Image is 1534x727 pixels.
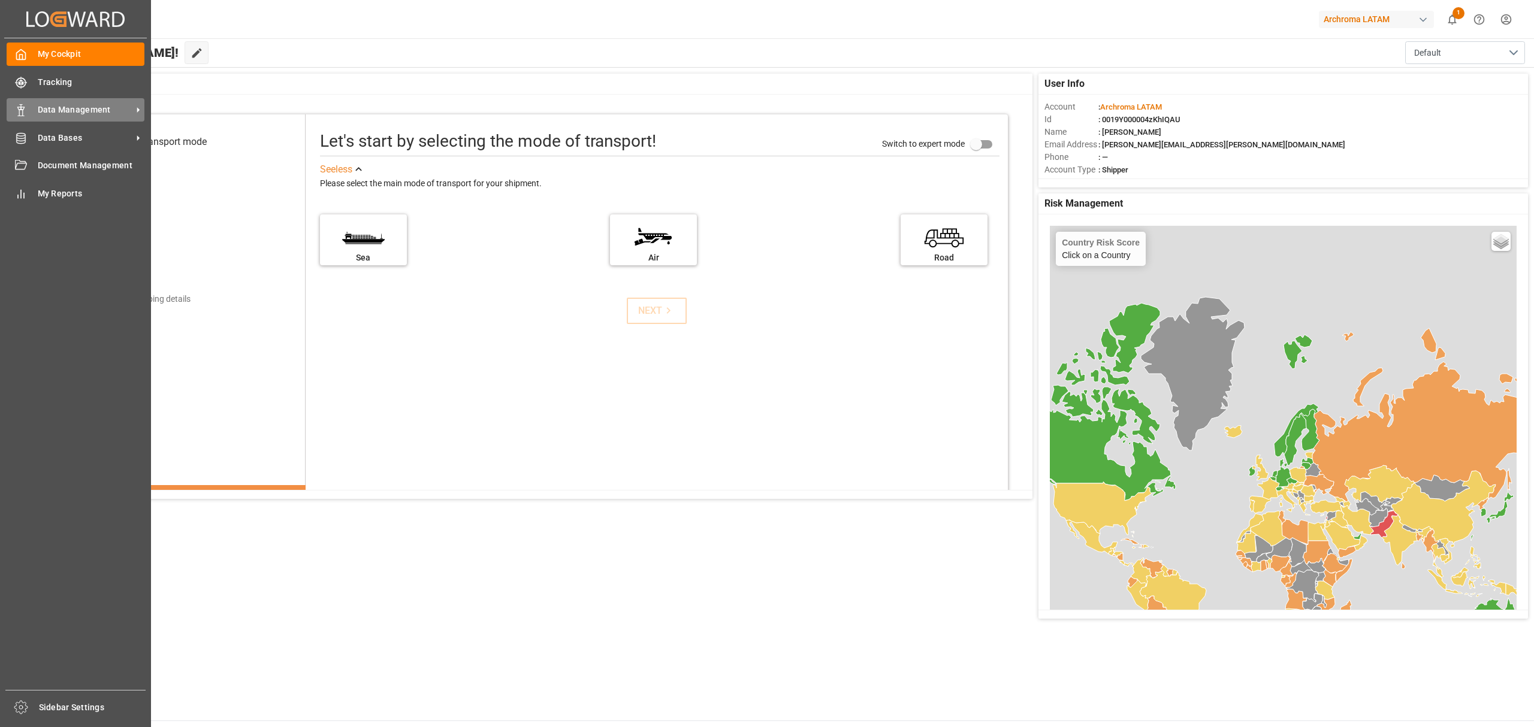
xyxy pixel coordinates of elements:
[7,43,144,66] a: My Cockpit
[320,129,656,154] div: Let's start by selecting the mode of transport!
[1414,47,1441,59] span: Default
[38,104,132,116] span: Data Management
[114,135,207,149] div: Select transport mode
[638,304,675,318] div: NEXT
[1098,165,1128,174] span: : Shipper
[1098,140,1345,149] span: : [PERSON_NAME][EMAIL_ADDRESS][PERSON_NAME][DOMAIN_NAME]
[1044,126,1098,138] span: Name
[38,159,145,172] span: Document Management
[1044,151,1098,163] span: Phone
[1044,101,1098,113] span: Account
[1098,115,1180,124] span: : 0019Y000004zKhIQAU
[1062,238,1140,260] div: Click on a Country
[1062,238,1140,247] h4: Country Risk Score
[1098,102,1162,111] span: :
[326,252,401,264] div: Sea
[1405,41,1525,64] button: open menu
[7,70,144,93] a: Tracking
[7,154,144,177] a: Document Management
[38,132,132,144] span: Data Bases
[627,298,687,324] button: NEXT
[38,76,145,89] span: Tracking
[320,162,352,177] div: See less
[39,701,146,714] span: Sidebar Settings
[1044,113,1098,126] span: Id
[882,139,965,149] span: Switch to expert mode
[38,48,145,60] span: My Cockpit
[116,293,191,305] div: Add shipping details
[320,177,999,191] div: Please select the main mode of transport for your shipment.
[7,181,144,205] a: My Reports
[1491,232,1511,251] a: Layers
[1044,163,1098,176] span: Account Type
[1044,77,1085,91] span: User Info
[1044,138,1098,151] span: Email Address
[38,187,145,200] span: My Reports
[1098,153,1108,162] span: : —
[1044,196,1123,211] span: Risk Management
[907,252,982,264] div: Road
[1098,128,1161,137] span: : [PERSON_NAME]
[1100,102,1162,111] span: Archroma LATAM
[616,252,691,264] div: Air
